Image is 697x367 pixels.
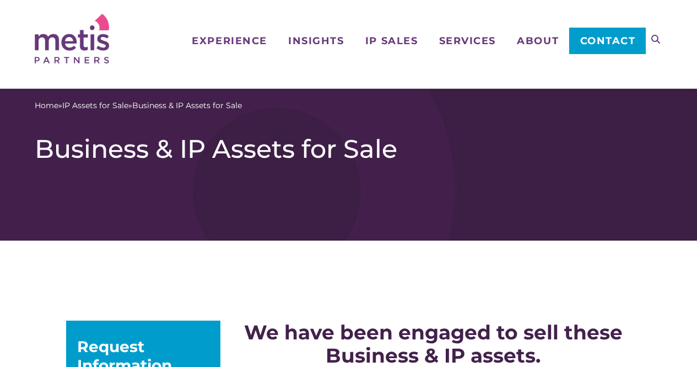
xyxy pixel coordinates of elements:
span: » » [35,100,242,111]
h1: Business & IP Assets for Sale [35,134,662,164]
a: IP Assets for Sale [62,100,128,111]
img: Metis Partners [35,14,109,63]
a: Home [35,100,58,111]
span: Contact [580,36,636,46]
span: Experience [192,36,267,46]
span: Insights [288,36,344,46]
span: Services [439,36,496,46]
span: About [517,36,559,46]
span: Business & IP Assets for Sale [132,100,242,111]
a: Contact [569,28,646,54]
span: IP Sales [365,36,418,46]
